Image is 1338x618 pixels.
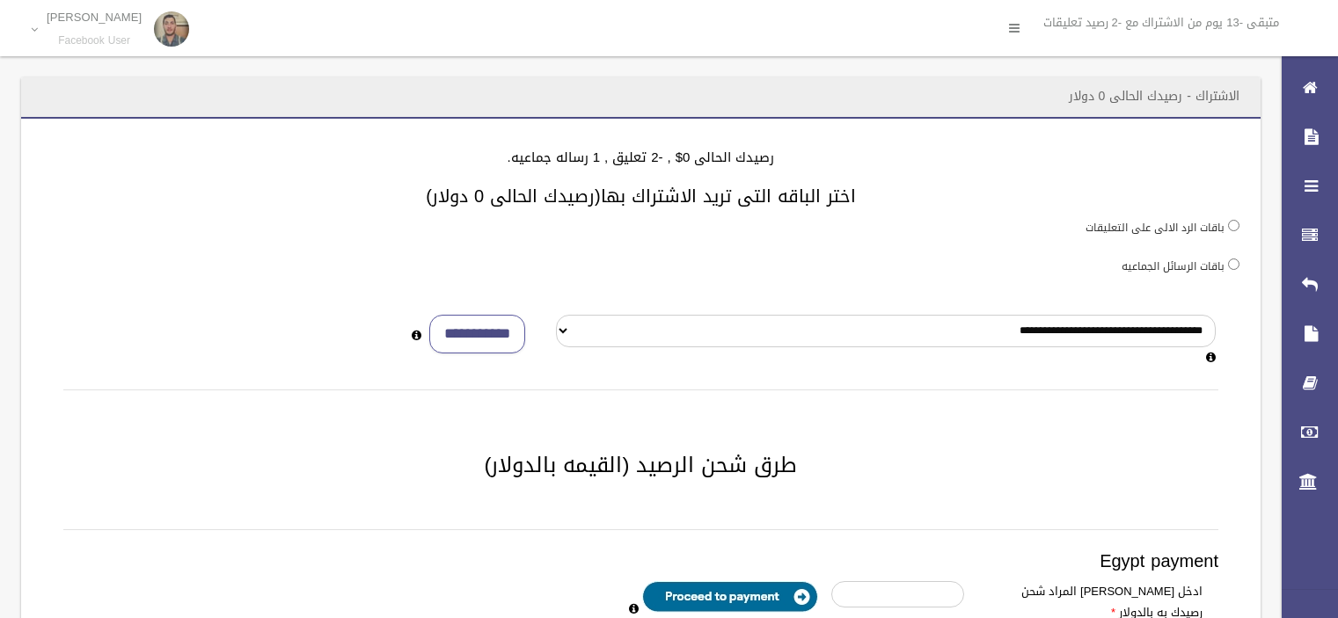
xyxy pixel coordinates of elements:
[47,11,142,24] p: [PERSON_NAME]
[1048,79,1261,113] header: الاشتراك - رصيدك الحالى 0 دولار
[47,34,142,47] small: Facebook User
[42,454,1239,476] h2: طرق شحن الرصيد (القيمه بالدولار)
[42,186,1239,206] h3: اختر الباقه التى تريد الاشتراك بها(رصيدك الحالى 0 دولار)
[63,551,1218,571] h3: Egypt payment
[42,150,1239,165] h4: رصيدك الحالى 0$ , -2 تعليق , 1 رساله جماعيه.
[1122,257,1225,276] label: باقات الرسائل الجماعيه
[1086,218,1225,237] label: باقات الرد الالى على التعليقات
